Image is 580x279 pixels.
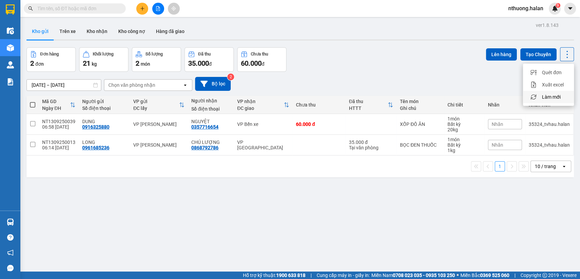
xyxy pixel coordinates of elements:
span: 9 [557,3,559,8]
button: Khối lượng21kg [79,47,128,72]
button: file-add [152,3,164,15]
button: Kho công nợ [113,23,151,39]
div: Người nhận [191,98,230,103]
div: VP [PERSON_NAME] [133,121,184,127]
button: Số lượng2món [132,47,181,72]
span: 2 [30,59,34,67]
strong: 0369 525 060 [480,273,509,278]
div: 35324_tvhau.halan [529,142,570,148]
div: VP [PERSON_NAME] [133,142,184,148]
div: Chi tiết [447,102,481,108]
div: 0916325880 [82,124,109,130]
button: Tạo Chuyến [520,48,557,61]
div: Bất kỳ [447,142,481,148]
div: Đã thu [198,52,211,56]
button: Trên xe [54,23,81,39]
button: Đơn hàng2đơn [27,47,76,72]
button: Kho gửi [27,23,54,39]
button: plus [136,3,148,15]
div: Ghi chú [400,105,441,111]
div: Số điện thoại [191,106,230,112]
sup: 9 [556,3,560,8]
strong: 1900 633 818 [276,273,305,278]
th: Toggle SortBy [130,96,188,114]
span: Cung cấp máy in - giấy in: [317,272,370,279]
input: Select a date range. [27,80,101,91]
div: Đã thu [349,99,388,104]
span: question-circle [7,234,14,241]
div: Chưa thu [251,52,268,56]
span: caret-down [567,5,573,12]
img: warehouse-icon [7,27,14,34]
div: ĐC lấy [133,105,179,111]
div: VP [GEOGRAPHIC_DATA] [237,139,289,150]
div: NGUYỆT [191,119,230,124]
span: Miền Bắc [460,272,509,279]
th: Toggle SortBy [234,96,293,114]
span: message [7,265,14,271]
div: Tên món [400,99,441,104]
div: 0357716654 [191,124,218,130]
div: NT1309250013 [42,139,75,145]
div: Khối lượng [93,52,113,56]
span: file-add [156,6,160,11]
span: Nhãn [492,121,503,127]
span: 2 [136,59,139,67]
button: Bộ lọc [195,77,231,91]
div: 0868792786 [191,145,218,150]
div: XỐP ĐỒ ĂN [400,121,441,127]
input: Tìm tên, số ĐT hoặc mã đơn [37,5,118,12]
div: NT1309250039 [42,119,75,124]
img: warehouse-icon [7,61,14,68]
div: BỌC ĐEN THUỐC [400,142,441,148]
div: VP gửi [133,99,179,104]
sup: 2 [227,73,234,80]
div: Đơn hàng [40,52,59,56]
span: aim [171,6,176,11]
span: search [28,6,33,11]
span: plus [140,6,145,11]
span: Hỗ trợ kỹ thuật: [243,272,305,279]
div: Người gửi [82,99,126,104]
span: Miền Nam [371,272,455,279]
div: Chưa thu [296,102,342,108]
button: caret-down [564,3,576,15]
img: warehouse-icon [7,218,14,226]
button: aim [168,3,180,15]
div: 1 món [447,116,481,121]
div: Số lượng [145,52,163,56]
span: nthuong.halan [503,4,549,13]
span: copyright [542,273,547,278]
div: 20 kg [447,127,481,132]
span: đơn [35,61,44,67]
div: Số điện thoại [82,105,126,111]
div: 35324_tvhau.halan [529,121,570,127]
ul: Menu [523,64,574,106]
div: ver 1.8.143 [536,21,559,29]
span: Xuất excel [542,81,564,88]
div: VP Bến xe [237,121,289,127]
span: 35.000 [188,59,209,67]
div: 35.000 đ [349,139,393,145]
svg: open [182,82,188,88]
span: 60.000 [241,59,262,67]
div: 06:14 [DATE] [42,145,75,150]
div: 1 món [447,137,481,142]
div: VP nhận [237,99,284,104]
img: solution-icon [7,78,14,85]
svg: open [561,164,567,169]
span: | [514,272,515,279]
span: Làm mới [542,94,561,100]
div: 60.000 đ [296,121,342,127]
div: Tại văn phòng [349,145,393,150]
button: Hàng đã giao [151,23,190,39]
span: đ [262,61,264,67]
span: Quét đơn [542,69,562,76]
div: 06:58 [DATE] [42,124,75,130]
span: đ [209,61,212,67]
span: kg [92,61,97,67]
div: Bất kỳ [447,121,481,127]
span: | [311,272,312,279]
div: LONG [82,139,126,145]
span: 21 [83,59,90,67]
